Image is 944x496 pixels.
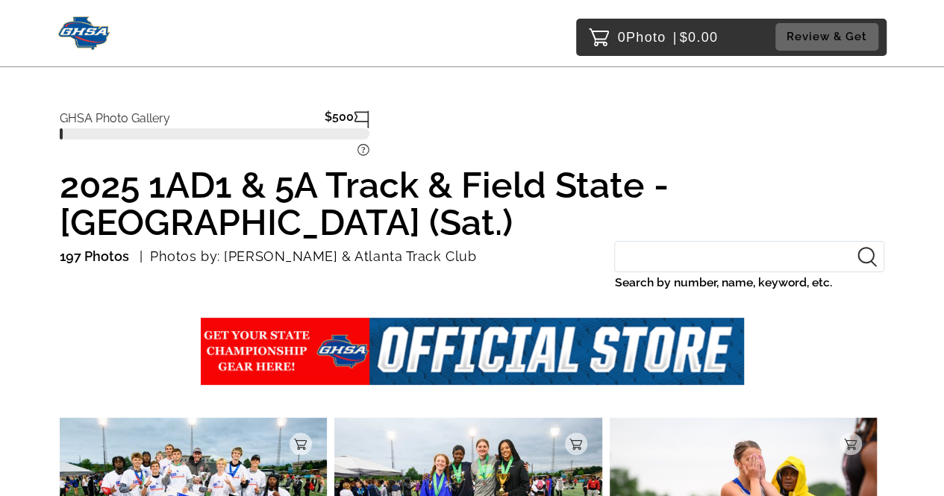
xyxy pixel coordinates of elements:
p: $500 [325,110,354,128]
img: Snapphound Logo [58,16,111,50]
p: 0 $0.00 [618,25,719,49]
h1: 2025 1AD1 & 5A Track & Field State - [GEOGRAPHIC_DATA] (Sat.) [60,166,884,241]
span: | [673,30,678,45]
button: Review & Get [775,23,878,51]
label: Search by number, name, keyword, etc. [614,272,884,293]
img: ghsa%2Fevents%2Fgallery%2Fundefined%2F5fb9f561-abbd-4c28-b40d-30de1d9e5cda [201,318,744,385]
p: 197 Photos [60,245,129,269]
a: Review & Get [775,23,883,51]
p: GHSA Photo Gallery [60,104,170,125]
tspan: ? [361,145,366,155]
span: Photo [626,25,666,49]
p: Photos by: [PERSON_NAME] & Atlanta Track Club [140,245,477,269]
